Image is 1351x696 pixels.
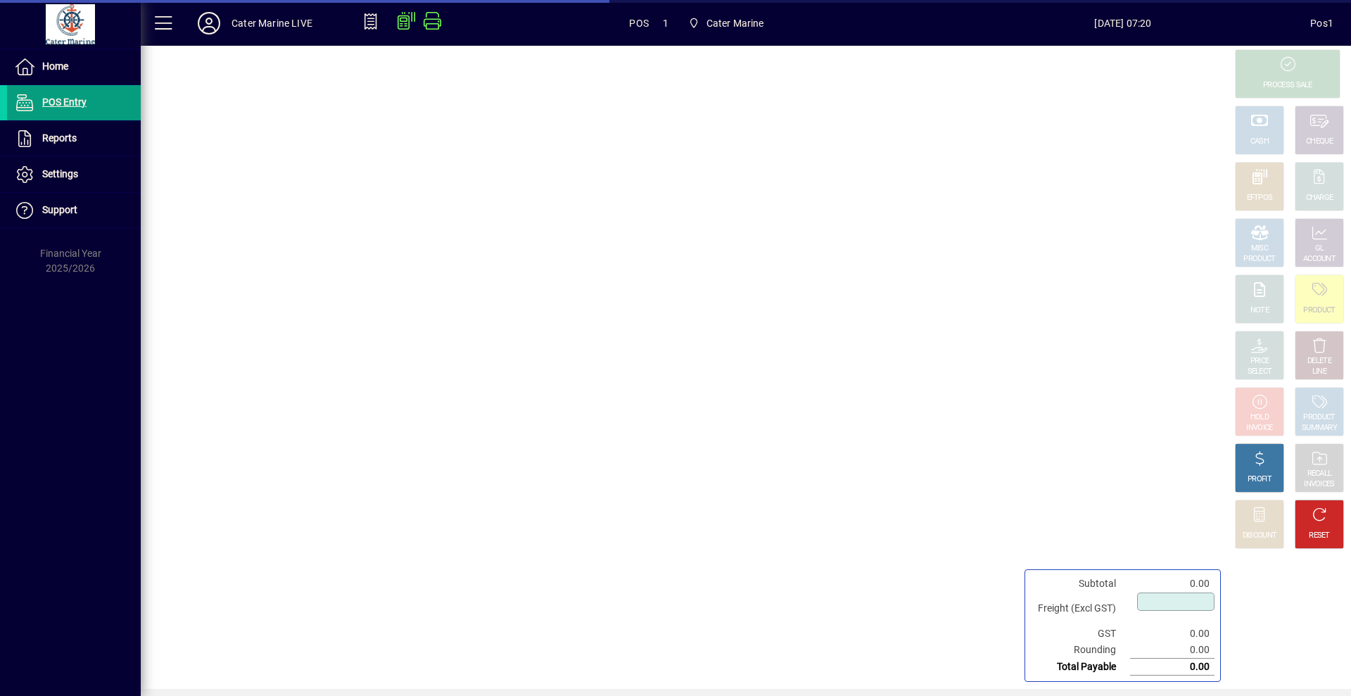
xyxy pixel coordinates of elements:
span: 1 [663,12,668,34]
div: CHARGE [1306,193,1333,203]
div: HOLD [1250,412,1269,423]
div: PRODUCT [1243,254,1275,265]
td: Freight (Excl GST) [1031,592,1130,626]
div: CASH [1250,137,1269,147]
div: EFTPOS [1247,193,1273,203]
span: Cater Marine [706,12,764,34]
a: Reports [7,121,141,156]
td: 0.00 [1130,659,1214,676]
span: Support [42,204,77,215]
div: Cater Marine LIVE [231,12,312,34]
div: GL [1315,243,1324,254]
div: SELECT [1248,367,1272,377]
div: ACCOUNT [1303,254,1336,265]
div: NOTE [1250,305,1269,316]
div: INVOICE [1246,423,1272,434]
div: RECALL [1307,469,1332,479]
td: Subtotal [1031,576,1130,592]
td: Total Payable [1031,659,1130,676]
div: SUMMARY [1302,423,1337,434]
span: Settings [42,168,78,179]
div: DELETE [1307,356,1331,367]
div: PRODUCT [1303,412,1335,423]
div: DISCOUNT [1243,531,1276,541]
div: PRICE [1250,356,1269,367]
span: Reports [42,132,77,144]
span: [DATE] 07:20 [936,12,1311,34]
a: Home [7,49,141,84]
span: POS Entry [42,96,87,108]
div: INVOICES [1304,479,1334,490]
div: CHEQUE [1306,137,1333,147]
td: GST [1031,626,1130,642]
a: Support [7,193,141,228]
td: Rounding [1031,642,1130,659]
span: Home [42,61,68,72]
span: Cater Marine [683,11,770,36]
button: Profile [186,11,231,36]
span: POS [629,12,649,34]
div: PROFIT [1248,474,1271,485]
div: LINE [1312,367,1326,377]
div: PRODUCT [1303,305,1335,316]
td: 0.00 [1130,642,1214,659]
div: MISC [1251,243,1268,254]
div: RESET [1309,531,1330,541]
td: 0.00 [1130,576,1214,592]
div: Pos1 [1310,12,1333,34]
div: PROCESS SALE [1263,80,1312,91]
td: 0.00 [1130,626,1214,642]
a: Settings [7,157,141,192]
